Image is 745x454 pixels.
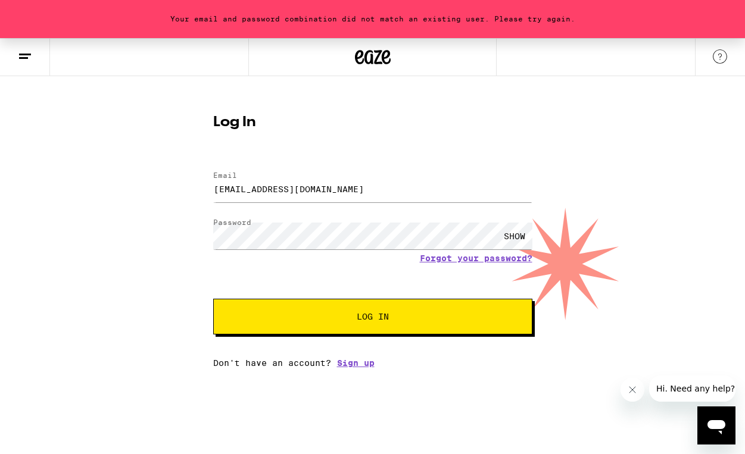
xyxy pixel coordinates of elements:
a: Forgot your password? [420,253,532,263]
button: Log In [213,299,532,334]
a: Sign up [337,358,375,368]
iframe: Button to launch messaging window [697,406,735,444]
input: Email [213,176,532,202]
iframe: Message from company [649,375,735,402]
span: Log In [357,312,389,321]
label: Email [213,171,237,179]
label: Password [213,218,251,226]
div: Don't have an account? [213,358,532,368]
h1: Log In [213,115,532,130]
iframe: Close message [621,378,644,402]
div: SHOW [497,223,532,249]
